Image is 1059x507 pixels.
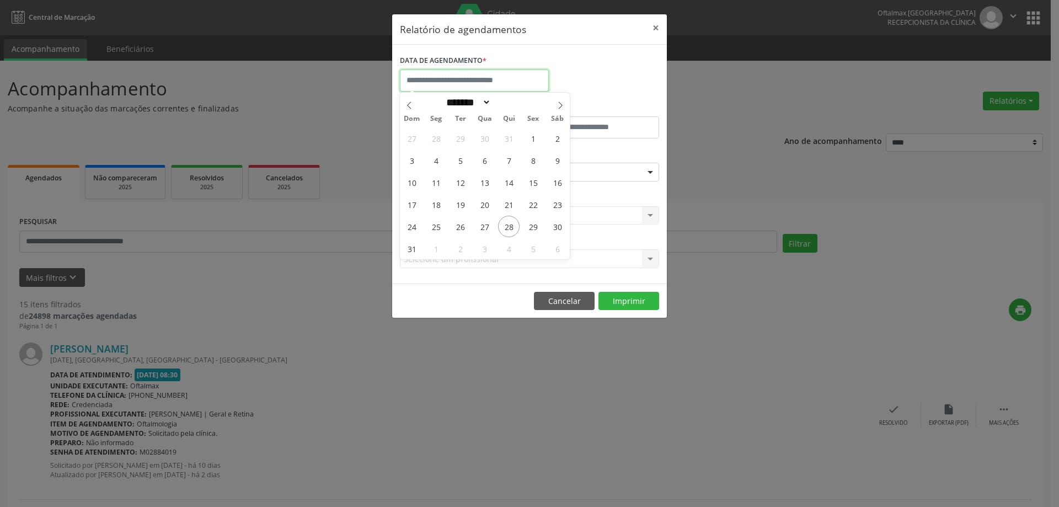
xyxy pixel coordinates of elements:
span: Agosto 27, 2025 [474,216,495,237]
span: Julho 30, 2025 [474,127,495,149]
span: Agosto 23, 2025 [547,194,568,215]
span: Agosto 25, 2025 [425,216,447,237]
span: Agosto 31, 2025 [401,238,422,259]
span: Sáb [545,115,570,122]
span: Julho 31, 2025 [498,127,520,149]
button: Cancelar [534,292,595,311]
span: Setembro 4, 2025 [498,238,520,259]
span: Agosto 17, 2025 [401,194,422,215]
span: Agosto 15, 2025 [522,172,544,193]
span: Agosto 10, 2025 [401,172,422,193]
span: Agosto 26, 2025 [450,216,471,237]
span: Agosto 22, 2025 [522,194,544,215]
span: Agosto 12, 2025 [450,172,471,193]
span: Agosto 9, 2025 [547,150,568,171]
span: Agosto 21, 2025 [498,194,520,215]
span: Sex [521,115,545,122]
span: Seg [424,115,448,122]
span: Setembro 5, 2025 [522,238,544,259]
span: Agosto 1, 2025 [522,127,544,149]
h5: Relatório de agendamentos [400,22,526,36]
span: Agosto 8, 2025 [522,150,544,171]
button: Imprimir [598,292,659,311]
span: Agosto 30, 2025 [547,216,568,237]
span: Setembro 1, 2025 [425,238,447,259]
span: Agosto 5, 2025 [450,150,471,171]
select: Month [442,97,491,108]
span: Dom [400,115,424,122]
span: Setembro 2, 2025 [450,238,471,259]
button: Close [645,14,667,41]
span: Julho 29, 2025 [450,127,471,149]
span: Agosto 3, 2025 [401,150,422,171]
span: Qui [497,115,521,122]
span: Setembro 3, 2025 [474,238,495,259]
span: Agosto 14, 2025 [498,172,520,193]
span: Agosto 20, 2025 [474,194,495,215]
span: Qua [473,115,497,122]
span: Agosto 16, 2025 [547,172,568,193]
span: Julho 28, 2025 [425,127,447,149]
label: ATÉ [532,99,659,116]
span: Agosto 13, 2025 [474,172,495,193]
span: Agosto 6, 2025 [474,150,495,171]
input: Year [491,97,527,108]
span: Agosto 19, 2025 [450,194,471,215]
label: DATA DE AGENDAMENTO [400,52,486,70]
span: Setembro 6, 2025 [547,238,568,259]
span: Agosto 29, 2025 [522,216,544,237]
span: Agosto 7, 2025 [498,150,520,171]
span: Agosto 4, 2025 [425,150,447,171]
span: Agosto 11, 2025 [425,172,447,193]
span: Agosto 24, 2025 [401,216,422,237]
span: Agosto 2, 2025 [547,127,568,149]
span: Agosto 18, 2025 [425,194,447,215]
span: Ter [448,115,473,122]
span: Julho 27, 2025 [401,127,422,149]
span: Agosto 28, 2025 [498,216,520,237]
